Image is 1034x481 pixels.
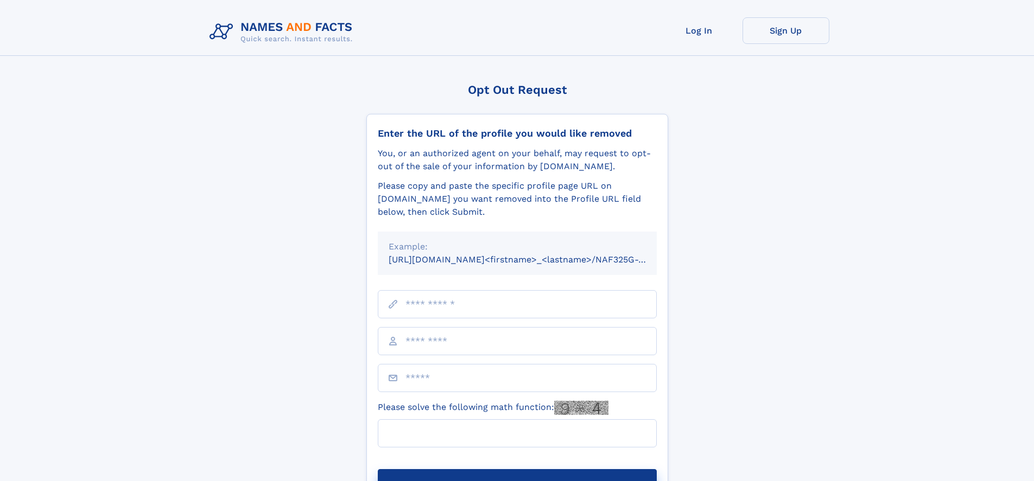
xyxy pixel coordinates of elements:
[366,83,668,97] div: Opt Out Request
[378,179,657,219] div: Please copy and paste the specific profile page URL on [DOMAIN_NAME] you want removed into the Pr...
[378,401,608,415] label: Please solve the following math function:
[205,17,361,47] img: Logo Names and Facts
[378,127,657,139] div: Enter the URL of the profile you would like removed
[389,240,646,253] div: Example:
[743,17,829,44] a: Sign Up
[378,147,657,173] div: You, or an authorized agent on your behalf, may request to opt-out of the sale of your informatio...
[656,17,743,44] a: Log In
[389,254,677,265] small: [URL][DOMAIN_NAME]<firstname>_<lastname>/NAF325G-xxxxxxxx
